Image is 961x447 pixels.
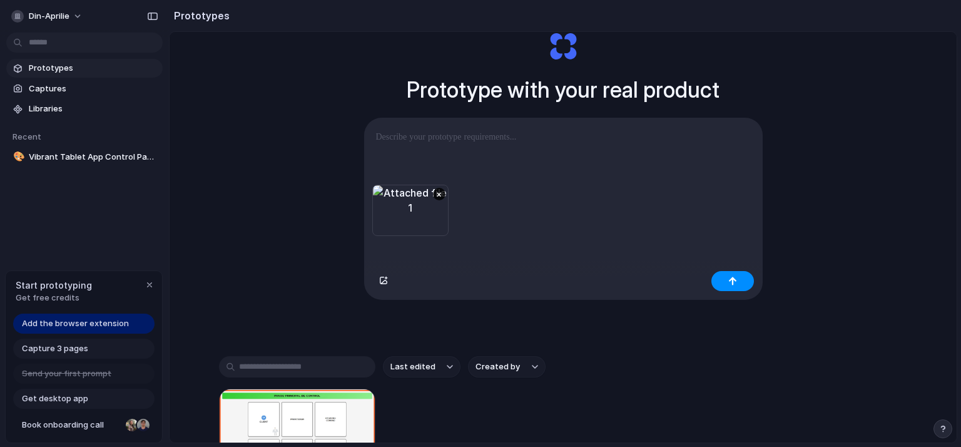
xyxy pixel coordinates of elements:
button: din-aprilie [6,6,89,26]
span: Last edited [390,361,435,373]
a: Add the browser extension [13,314,155,334]
span: Prototypes [29,62,158,74]
span: Captures [29,83,158,95]
span: Recent [13,131,41,141]
a: Prototypes [6,59,163,78]
a: Captures [6,80,163,98]
h2: Prototypes [169,8,230,23]
a: Book onboarding call [13,415,155,435]
div: Nicole Kubica [125,418,140,433]
span: Get free credits [16,292,92,304]
span: din-aprilie [29,10,69,23]
span: Libraries [29,103,158,115]
span: Capture 3 pages [22,342,88,355]
a: Get desktop app [13,389,155,409]
h1: Prototype with your real product [407,73,719,106]
span: Get desktop app [22,393,88,405]
span: Add the browser extension [22,317,129,330]
div: 🎨 [13,150,22,164]
div: Christian Iacullo [136,418,151,433]
button: × [433,188,445,200]
button: Last edited [383,356,460,378]
span: Vibrant Tablet App Control Panel [29,151,158,163]
a: Libraries [6,100,163,118]
button: 🎨 [11,151,24,163]
span: Send your first prompt [22,367,111,380]
span: Created by [475,361,520,373]
a: 🎨Vibrant Tablet App Control Panel [6,148,163,167]
span: Start prototyping [16,279,92,292]
button: Created by [468,356,546,378]
span: Book onboarding call [22,419,121,431]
